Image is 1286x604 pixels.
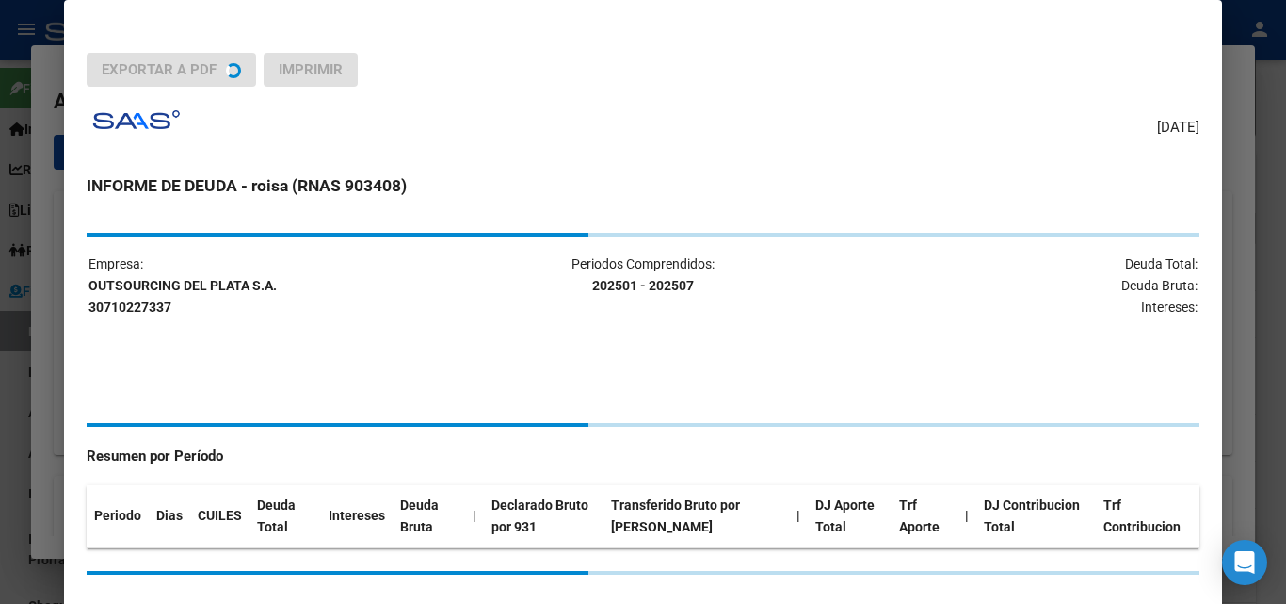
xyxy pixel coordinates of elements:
[87,485,149,547] th: Periodo
[88,253,457,318] p: Empresa:
[458,253,827,297] p: Periodos Comprendidos:
[279,61,343,78] span: Imprimir
[393,485,465,547] th: Deuda Bruta
[957,485,976,547] th: |
[1222,540,1267,585] div: Open Intercom Messenger
[808,485,891,547] th: DJ Aporte Total
[592,278,694,293] strong: 202501 - 202507
[264,53,358,87] button: Imprimir
[892,485,957,547] th: Trf Aporte
[87,53,256,87] button: Exportar a PDF
[87,446,1198,467] h4: Resumen por Período
[976,485,1096,547] th: DJ Contribucion Total
[249,485,321,547] th: Deuda Total
[88,278,277,315] strong: OUTSOURCING DEL PLATA S.A. 30710227337
[465,485,484,547] th: |
[1096,485,1199,547] th: Trf Contribucion
[829,253,1198,318] p: Deuda Total: Deuda Bruta: Intereses:
[321,485,393,547] th: Intereses
[87,173,1198,198] h3: INFORME DE DEUDA - roisa (RNAS 903408)
[149,485,190,547] th: Dias
[789,485,808,547] th: |
[603,485,789,547] th: Transferido Bruto por [PERSON_NAME]
[102,61,217,78] span: Exportar a PDF
[1157,117,1199,139] span: [DATE]
[484,485,603,547] th: Declarado Bruto por 931
[190,485,249,547] th: CUILES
